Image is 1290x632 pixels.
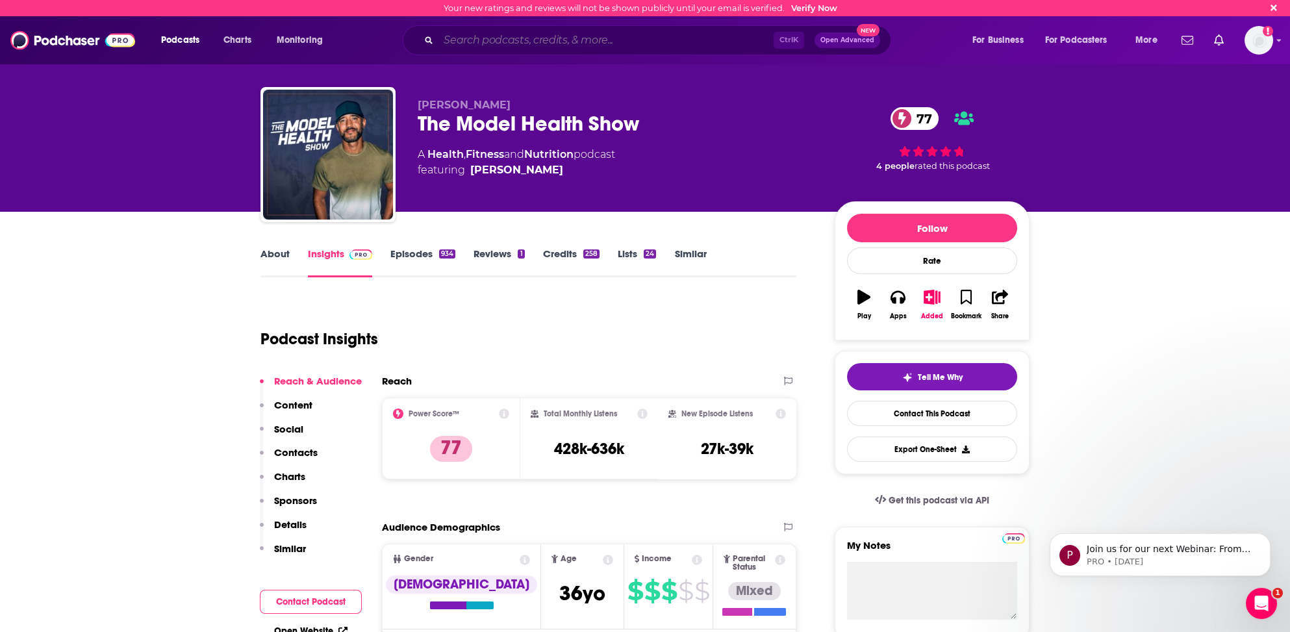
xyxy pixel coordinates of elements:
[902,372,913,383] img: tell me why sparkle
[694,581,709,601] span: $
[815,32,880,48] button: Open AdvancedNew
[847,539,1017,562] label: My Notes
[1045,31,1107,49] span: For Podcasters
[386,575,537,594] div: [DEMOGRAPHIC_DATA]
[881,281,915,328] button: Apps
[1245,26,1273,55] span: Logged in as BretAita
[1246,588,1277,619] iframe: Intercom live chat
[260,399,312,423] button: Content
[260,494,317,518] button: Sponsors
[409,409,459,418] h2: Power Score™
[1209,29,1229,51] a: Show notifications dropdown
[891,107,939,130] a: 77
[1263,26,1273,36] svg: Email not verified
[474,247,524,277] a: Reviews1
[439,249,455,259] div: 934
[10,28,135,53] img: Podchaser - Follow, Share and Rate Podcasts
[427,148,464,160] a: Health
[733,555,773,572] span: Parental Status
[847,401,1017,426] a: Contact This Podcast
[1135,31,1157,49] span: More
[921,312,943,320] div: Added
[991,312,1009,320] div: Share
[415,25,904,55] div: Search podcasts, credits, & more...
[681,409,753,418] h2: New Episode Listens
[918,372,963,383] span: Tell Me Why
[728,582,781,600] div: Mixed
[889,495,989,506] span: Get this podcast via API
[518,249,524,259] div: 1
[1030,506,1290,597] iframe: Intercom notifications message
[382,521,500,533] h2: Audience Demographics
[152,30,216,51] button: open menu
[890,312,907,320] div: Apps
[865,485,1000,516] a: Get this podcast via API
[583,249,600,259] div: 258
[274,494,317,507] p: Sponsors
[418,162,615,178] span: featuring
[260,423,303,447] button: Social
[466,148,504,160] a: Fitness
[642,555,672,563] span: Income
[260,542,306,566] button: Similar
[57,38,223,371] span: Join us for our next Webinar: From Pushback to Payoff: Building Buy-In for Niche Podcast Placemen...
[972,31,1024,49] span: For Business
[847,281,881,328] button: Play
[791,3,837,13] a: Verify Now
[915,161,990,171] span: rated this podcast
[661,581,677,601] span: $
[524,148,574,160] a: Nutrition
[644,249,656,259] div: 24
[559,581,605,606] span: 36 yo
[418,99,511,111] span: [PERSON_NAME]
[1176,29,1198,51] a: Show notifications dropdown
[674,247,706,277] a: Similar
[444,3,837,13] div: Your new ratings and reviews will not be shown publicly until your email is verified.
[382,375,412,387] h2: Reach
[904,107,939,130] span: 77
[701,439,753,459] h3: 27k-39k
[260,590,362,614] button: Contact Podcast
[1245,26,1273,55] button: Show profile menu
[438,30,774,51] input: Search podcasts, credits, & more...
[820,37,874,44] span: Open Advanced
[1245,26,1273,55] img: User Profile
[876,161,915,171] span: 4 people
[57,50,224,62] p: Message from PRO, sent 33w ago
[274,470,305,483] p: Charts
[464,148,466,160] span: ,
[847,363,1017,390] button: tell me why sparkleTell Me Why
[618,247,656,277] a: Lists24
[847,436,1017,462] button: Export One-Sheet
[1002,533,1025,544] img: Podchaser Pro
[963,30,1040,51] button: open menu
[430,436,472,462] p: 77
[544,409,617,418] h2: Total Monthly Listens
[263,90,393,220] a: The Model Health Show
[418,147,615,178] div: A podcast
[260,329,378,349] h1: Podcast Insights
[1126,30,1174,51] button: open menu
[349,249,372,260] img: Podchaser Pro
[308,247,372,277] a: InsightsPodchaser Pro
[857,312,871,320] div: Play
[835,99,1030,179] div: 77 4 peoplerated this podcast
[274,399,312,411] p: Content
[390,247,455,277] a: Episodes934
[915,281,949,328] button: Added
[161,31,199,49] span: Podcasts
[274,375,362,387] p: Reach & Audience
[268,30,340,51] button: open menu
[951,312,981,320] div: Bookmark
[847,247,1017,274] div: Rate
[857,24,880,36] span: New
[627,581,643,601] span: $
[470,162,563,178] a: Shawn Stevenson
[274,423,303,435] p: Social
[1002,531,1025,544] a: Pro website
[260,247,290,277] a: About
[847,214,1017,242] button: Follow
[561,555,577,563] span: Age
